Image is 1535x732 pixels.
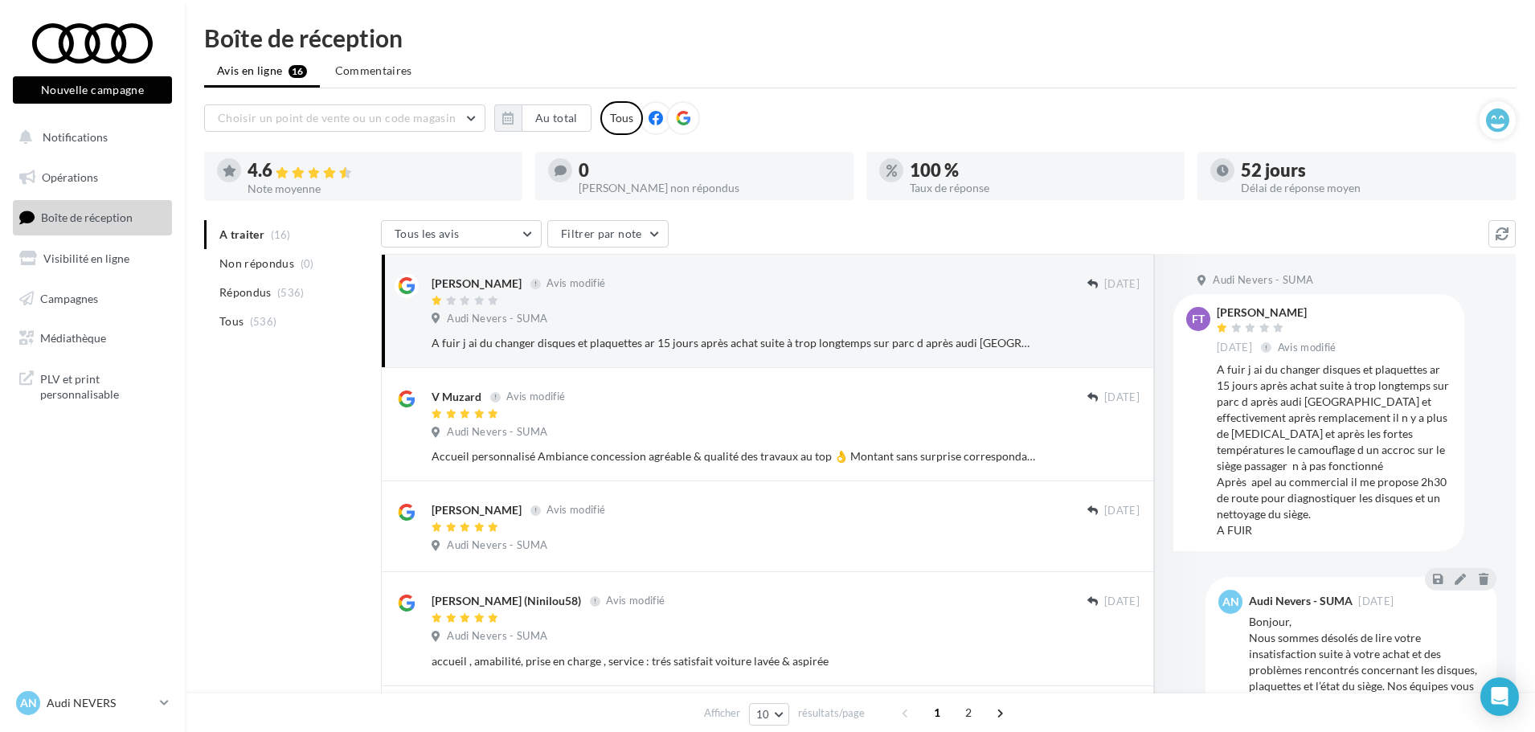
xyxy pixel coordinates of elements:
div: A fuir j ai du changer disques et plaquettes ar 15 jours après achat suite à trop longtemps sur p... [432,335,1035,351]
span: Commentaires [335,63,412,77]
span: (536) [277,286,305,299]
span: Non répondus [219,256,294,272]
span: Avis modifié [546,277,605,290]
button: Notifications [10,121,169,154]
span: Audi Nevers - SUMA [447,312,547,326]
div: A fuir j ai du changer disques et plaquettes ar 15 jours après achat suite à trop longtemps sur p... [1217,362,1451,538]
span: 10 [756,708,770,721]
span: Avis modifié [546,504,605,517]
div: [PERSON_NAME] [1217,307,1340,318]
button: Au total [494,104,591,132]
div: Audi Nevers - SUMA [1249,595,1353,607]
span: AN [1222,594,1239,610]
div: Boîte de réception [204,26,1516,50]
span: AN [20,695,37,711]
span: Audi Nevers - SUMA [1213,273,1313,288]
span: [DATE] [1104,391,1140,405]
div: 52 jours [1241,162,1503,179]
span: Avis modifié [1278,341,1336,354]
a: Visibilité en ligne [10,242,175,276]
span: PLV et print personnalisable [40,368,166,403]
div: [PERSON_NAME] [432,502,522,518]
a: PLV et print personnalisable [10,362,175,409]
div: 0 [579,162,841,179]
div: Accueil personnalisé Ambiance concession agréable & qualité des travaux au top 👌 Montant sans sur... [432,448,1035,464]
div: [PERSON_NAME] [432,276,522,292]
div: accueil , amabilité, prise en charge , service : trés satisfait voiture lavée & aspirée [432,653,1035,669]
span: 1 [924,700,950,726]
a: Boîte de réception [10,200,175,235]
span: Médiathèque [40,331,106,345]
span: Tous [219,313,244,329]
span: [DATE] [1104,504,1140,518]
span: résultats/page [798,705,865,721]
span: FT [1192,311,1205,327]
span: Répondus [219,284,272,301]
span: (536) [250,315,277,328]
div: [PERSON_NAME] non répondus [579,182,841,194]
div: 100 % [910,162,1172,179]
span: Tous les avis [395,227,460,240]
a: Médiathèque [10,321,175,355]
span: Avis modifié [606,595,665,607]
span: Avis modifié [506,391,565,403]
button: Au total [522,104,591,132]
button: Nouvelle campagne [13,76,172,104]
p: Audi NEVERS [47,695,153,711]
span: Campagnes [40,291,98,305]
div: Délai de réponse moyen [1241,182,1503,194]
span: Choisir un point de vente ou un code magasin [218,111,456,125]
button: 10 [749,703,790,726]
div: V Muzard [432,389,481,405]
div: Note moyenne [248,183,510,194]
span: Afficher [704,705,740,721]
button: Choisir un point de vente ou un code magasin [204,104,485,132]
span: [DATE] [1104,595,1140,609]
div: 4.6 [248,162,510,180]
div: Taux de réponse [910,182,1172,194]
span: [DATE] [1104,277,1140,292]
span: Boîte de réception [41,211,133,224]
span: [DATE] [1358,596,1394,607]
span: [DATE] [1217,341,1252,355]
span: 2 [956,700,981,726]
button: Filtrer par note [547,220,669,247]
span: Audi Nevers - SUMA [447,538,547,553]
div: Open Intercom Messenger [1480,677,1519,716]
a: Campagnes [10,282,175,316]
button: Tous les avis [381,220,542,247]
span: Audi Nevers - SUMA [447,425,547,440]
span: (0) [301,257,314,270]
span: Notifications [43,130,108,144]
span: Opérations [42,170,98,184]
span: Audi Nevers - SUMA [447,629,547,644]
div: Tous [600,101,643,135]
span: Visibilité en ligne [43,251,129,265]
a: Opérations [10,161,175,194]
div: [PERSON_NAME] (Ninilou58) [432,593,581,609]
a: AN Audi NEVERS [13,688,172,718]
